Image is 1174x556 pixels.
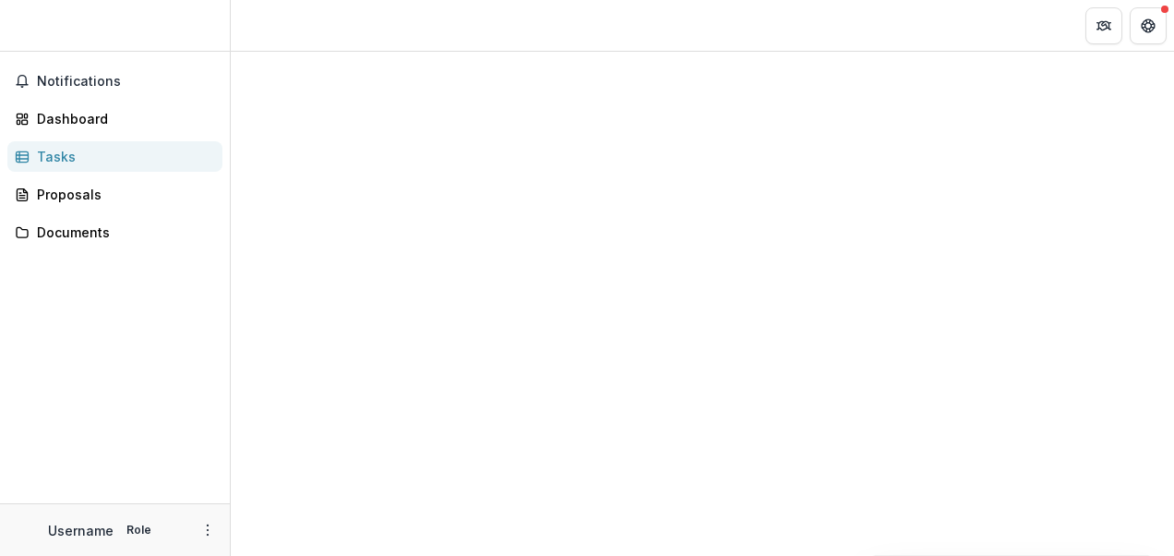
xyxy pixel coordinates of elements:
button: Partners [1085,7,1122,44]
span: Notifications [37,74,215,90]
div: Documents [37,223,208,242]
button: More [197,519,219,541]
button: Notifications [7,66,222,96]
p: Role [121,522,157,538]
a: Tasks [7,141,222,172]
div: Dashboard [37,109,208,128]
a: Documents [7,217,222,248]
a: Proposals [7,179,222,210]
div: Tasks [37,147,208,166]
div: Proposals [37,185,208,204]
p: Username [48,521,114,540]
a: Dashboard [7,103,222,134]
button: Get Help [1130,7,1167,44]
